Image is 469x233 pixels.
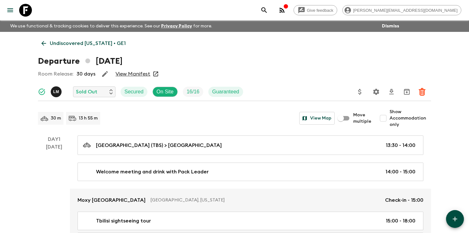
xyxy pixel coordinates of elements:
[390,109,431,128] span: Show Accommodation only
[51,88,63,93] span: Luka Mamniashvili
[78,135,423,155] a: [GEOGRAPHIC_DATA] (TBS) > [GEOGRAPHIC_DATA]13:30 - 14:00
[53,89,59,94] p: L M
[38,135,70,143] p: Day 1
[78,196,145,204] p: Moxy [GEOGRAPHIC_DATA]
[115,71,150,77] a: View Manifest
[157,88,174,96] p: On Site
[4,4,17,17] button: menu
[354,85,366,98] button: Update Price, Early Bird Discount and Costs
[187,88,199,96] p: 16 / 16
[38,70,73,78] p: Room Release:
[386,142,415,149] p: 13:30 - 14:00
[124,88,144,96] p: Secured
[96,217,151,225] p: Tbilisi sightseeing tour
[353,112,372,125] span: Move multiple
[299,112,335,125] button: View Map
[77,70,95,78] p: 30 days
[350,8,461,13] span: [PERSON_NAME][EMAIL_ADDRESS][DOMAIN_NAME]
[96,168,209,176] p: Welcome meeting and drink with Pack Leader
[76,88,97,96] p: Sold Out
[183,87,203,97] div: Trip Fill
[151,197,380,203] p: [GEOGRAPHIC_DATA], [US_STATE]
[385,196,423,204] p: Check-in - 15:00
[153,87,178,97] div: On Site
[370,85,383,98] button: Settings
[79,115,98,121] p: 13 h 55 m
[161,24,192,28] a: Privacy Policy
[380,22,401,31] button: Dismiss
[78,212,423,230] a: Tbilisi sightseeing tour15:00 - 18:00
[96,142,222,149] p: [GEOGRAPHIC_DATA] (TBS) > [GEOGRAPHIC_DATA]
[303,8,337,13] span: Give feedback
[70,189,431,212] a: Moxy [GEOGRAPHIC_DATA][GEOGRAPHIC_DATA], [US_STATE]Check-in - 15:00
[121,87,147,97] div: Secured
[400,85,413,98] button: Archive (Completed, Cancelled or Unsynced Departures only)
[385,85,398,98] button: Download CSV
[212,88,239,96] p: Guaranteed
[50,40,126,47] p: Undiscovered [US_STATE] • GE1
[294,5,337,15] a: Give feedback
[416,85,428,98] button: Delete
[38,88,46,96] svg: Synced Successfully
[78,163,423,181] a: Welcome meeting and drink with Pack Leader14:00 - 15:00
[385,168,415,176] p: 14:00 - 15:00
[258,4,271,17] button: search adventures
[51,115,61,121] p: 30 m
[342,5,461,15] div: [PERSON_NAME][EMAIL_ADDRESS][DOMAIN_NAME]
[8,20,215,32] p: We use functional & tracking cookies to deliver this experience. See our for more.
[38,55,123,68] h1: Departure [DATE]
[386,217,415,225] p: 15:00 - 18:00
[38,37,129,50] a: Undiscovered [US_STATE] • GE1
[51,86,63,97] button: LM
